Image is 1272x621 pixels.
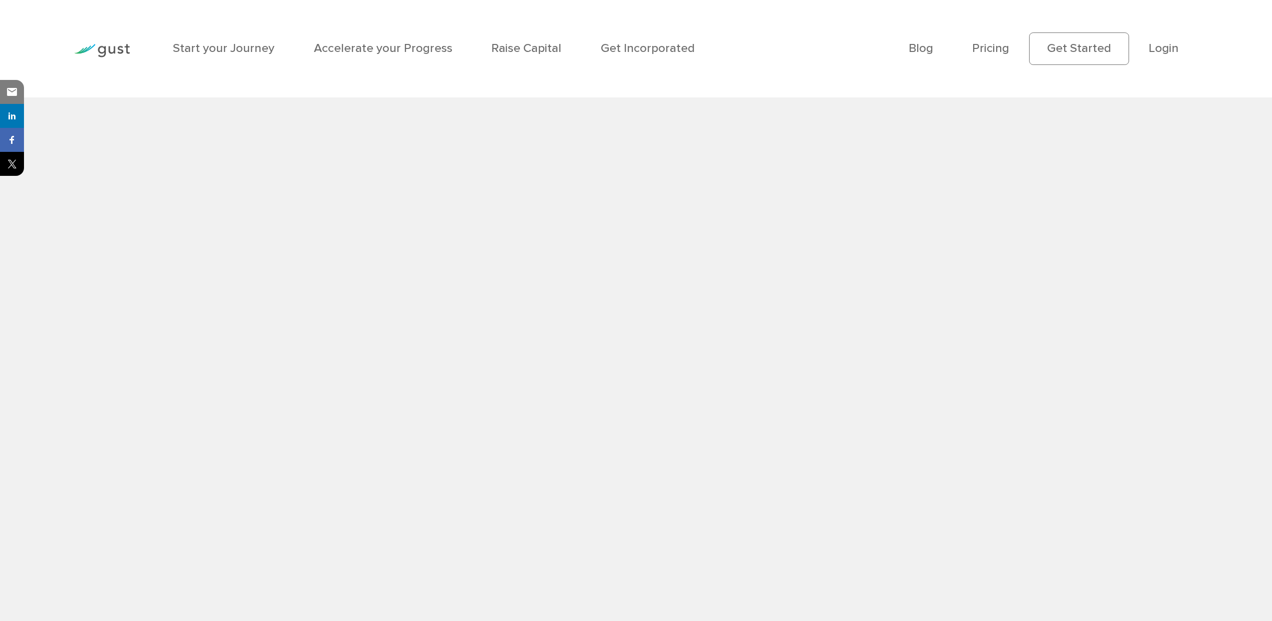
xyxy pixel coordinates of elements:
[491,41,561,55] a: Raise Capital
[601,41,695,55] a: Get Incorporated
[1029,32,1129,64] a: Get Started
[909,41,933,55] a: Blog
[972,41,1009,55] a: Pricing
[1149,41,1179,55] a: Login
[173,41,274,55] a: Start your Journey
[314,41,452,55] a: Accelerate your Progress
[74,44,130,57] img: Gust Logo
